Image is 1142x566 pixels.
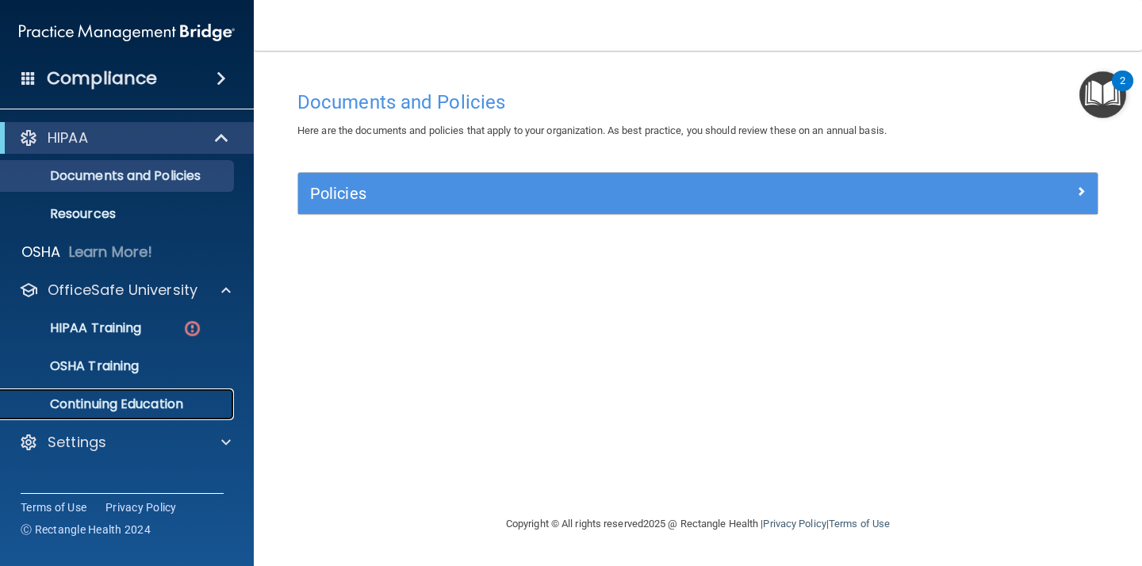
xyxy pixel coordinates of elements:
[47,67,157,90] h4: Compliance
[10,168,227,184] p: Documents and Policies
[310,181,1086,206] a: Policies
[48,433,106,452] p: Settings
[10,396,227,412] p: Continuing Education
[21,522,151,537] span: Ⓒ Rectangle Health 2024
[763,518,826,530] a: Privacy Policy
[297,92,1098,113] h4: Documents and Policies
[19,433,231,452] a: Settings
[310,185,886,202] h5: Policies
[10,358,139,374] p: OSHA Training
[19,17,235,48] img: PMB logo
[69,243,153,262] p: Learn More!
[19,128,230,147] a: HIPAA
[182,319,202,338] img: danger-circle.6113f641.png
[1120,81,1125,101] div: 2
[48,281,197,300] p: OfficeSafe University
[21,499,86,515] a: Terms of Use
[21,243,61,262] p: OSHA
[48,128,88,147] p: HIPAA
[829,518,890,530] a: Terms of Use
[10,206,227,222] p: Resources
[408,499,987,549] div: Copyright © All rights reserved 2025 @ Rectangle Health | |
[10,320,141,336] p: HIPAA Training
[297,124,887,136] span: Here are the documents and policies that apply to your organization. As best practice, you should...
[1079,71,1126,118] button: Open Resource Center, 2 new notifications
[105,499,177,515] a: Privacy Policy
[19,281,231,300] a: OfficeSafe University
